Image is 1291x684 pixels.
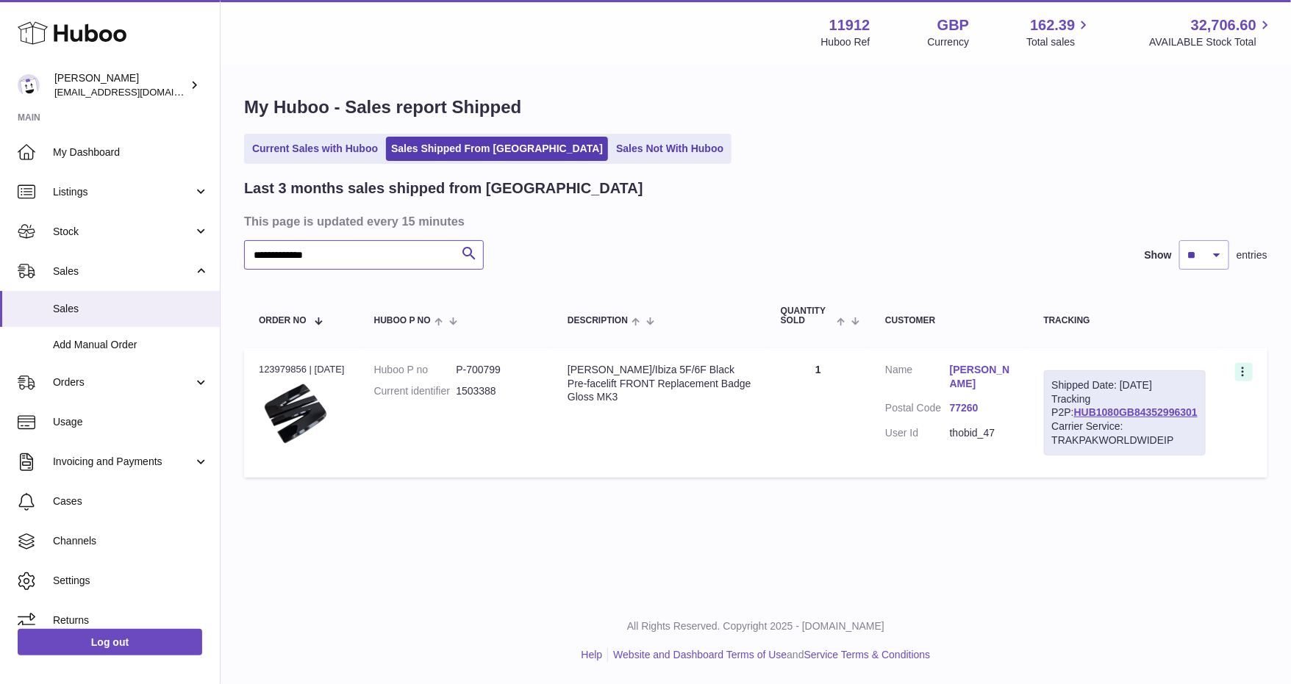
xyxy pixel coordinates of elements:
[950,426,1015,440] dd: thobid_47
[18,74,40,96] img: info@carbonmyride.com
[1191,15,1256,35] span: 32,706.60
[885,316,1014,325] div: Customer
[53,415,209,429] span: Usage
[608,648,930,662] li: and
[1030,15,1075,35] span: 162.39
[582,649,603,660] a: Help
[568,316,628,325] span: Description
[1237,248,1267,262] span: entries
[259,363,345,376] div: 123979856 | [DATE]
[53,145,209,159] span: My Dashboard
[456,363,538,377] dd: P-700799
[374,316,431,325] span: Huboo P no
[1074,406,1198,418] a: HUB1080GB84352996301
[950,363,1015,391] a: [PERSON_NAME]
[244,96,1267,119] h1: My Huboo - Sales report Shipped
[928,35,970,49] div: Currency
[885,401,950,419] dt: Postal Code
[53,264,193,278] span: Sales
[781,306,833,325] span: Quantity Sold
[374,363,457,377] dt: Huboo P no
[1149,35,1273,49] span: AVAILABLE Stock Total
[1026,35,1092,49] span: Total sales
[568,363,751,405] div: [PERSON_NAME]/Ibiza 5F/6F Black Pre-facelift FRONT Replacement Badge Gloss MK3
[232,619,1279,633] p: All Rights Reserved. Copyright 2025 - [DOMAIN_NAME]
[244,179,643,198] h2: Last 3 months sales shipped from [GEOGRAPHIC_DATA]
[53,494,209,508] span: Cases
[386,137,608,161] a: Sales Shipped From [GEOGRAPHIC_DATA]
[611,137,729,161] a: Sales Not With Huboo
[804,649,931,660] a: Service Terms & Conditions
[259,316,307,325] span: Order No
[613,649,787,660] a: Website and Dashboard Terms of Use
[821,35,870,49] div: Huboo Ref
[456,384,538,398] dd: 1503388
[1044,316,1206,325] div: Tracking
[53,302,209,316] span: Sales
[53,574,209,588] span: Settings
[1026,15,1092,49] a: 162.39 Total sales
[1052,420,1198,447] div: Carrier Service: TRAKPAKWORLDWIDEIP
[1044,370,1206,456] div: Tracking P2P:
[53,225,193,239] span: Stock
[54,71,187,99] div: [PERSON_NAME]
[259,381,332,447] img: $_1.PNG
[53,455,193,469] span: Invoicing and Payments
[244,213,1264,229] h3: This page is updated every 15 minutes
[1052,378,1198,392] div: Shipped Date: [DATE]
[53,375,193,389] span: Orders
[374,384,457,398] dt: Current identifier
[766,348,870,478] td: 1
[53,613,209,627] span: Returns
[829,15,870,35] strong: 11912
[885,426,950,440] dt: User Id
[18,629,202,655] a: Log out
[54,86,216,98] span: [EMAIL_ADDRESS][DOMAIN_NAME]
[1149,15,1273,49] a: 32,706.60 AVAILABLE Stock Total
[885,363,950,395] dt: Name
[950,401,1015,415] a: 77260
[53,338,209,352] span: Add Manual Order
[53,185,193,199] span: Listings
[53,534,209,548] span: Channels
[937,15,969,35] strong: GBP
[1145,248,1172,262] label: Show
[247,137,383,161] a: Current Sales with Huboo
